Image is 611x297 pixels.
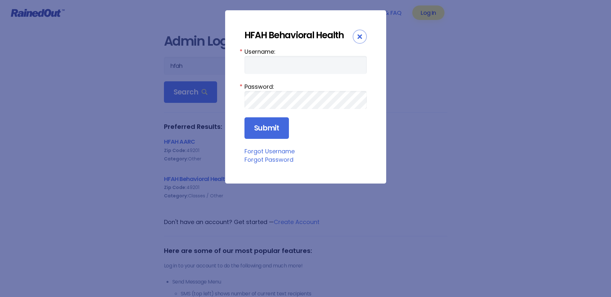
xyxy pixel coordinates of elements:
[353,30,367,44] div: Close
[244,156,293,164] a: Forgot Password
[244,147,295,155] a: Forgot Username
[244,47,367,56] label: Username:
[244,117,289,139] input: Submit
[244,30,353,41] div: HFAH Behavioral Health
[244,82,367,91] label: Password:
